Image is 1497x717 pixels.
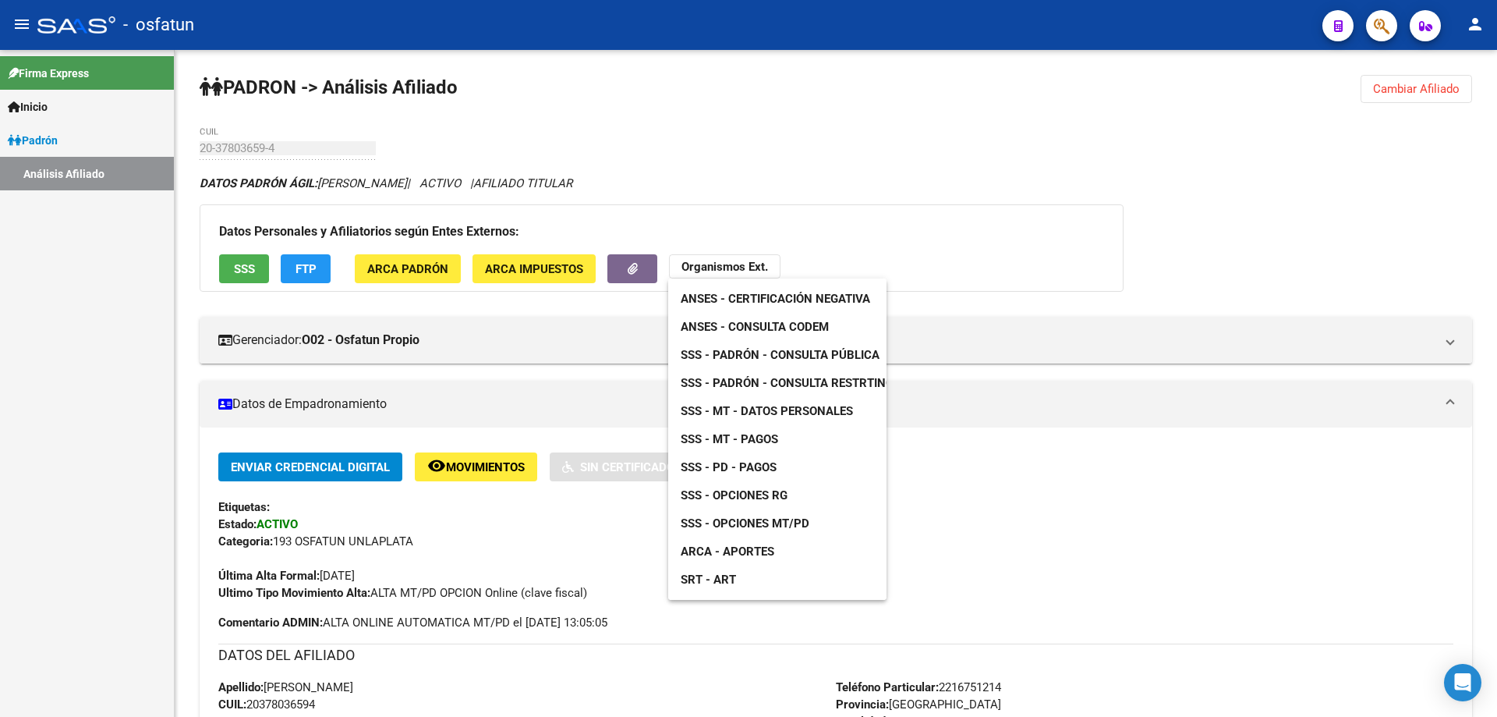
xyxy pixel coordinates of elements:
[681,348,879,362] span: SSS - Padrón - Consulta Pública
[681,320,829,334] span: ANSES - Consulta CODEM
[668,481,800,509] a: SSS - Opciones RG
[668,341,892,369] a: SSS - Padrón - Consulta Pública
[681,516,809,531] span: SSS - Opciones MT/PD
[668,285,883,313] a: ANSES - Certificación Negativa
[681,432,778,446] span: SSS - MT - Pagos
[681,376,912,390] span: SSS - Padrón - Consulta Restrtingida
[681,488,787,502] span: SSS - Opciones RG
[668,509,822,538] a: SSS - Opciones MT/PD
[1444,664,1481,701] div: Open Intercom Messenger
[668,566,887,594] a: SRT - ART
[668,397,865,425] a: SSS - MT - Datos Personales
[681,404,853,418] span: SSS - MT - Datos Personales
[668,453,789,481] a: SSS - PD - Pagos
[681,292,870,306] span: ANSES - Certificación Negativa
[668,369,925,397] a: SSS - Padrón - Consulta Restrtingida
[681,573,736,587] span: SRT - ART
[668,313,841,341] a: ANSES - Consulta CODEM
[668,538,787,566] a: ARCA - Aportes
[681,545,774,559] span: ARCA - Aportes
[681,460,777,474] span: SSS - PD - Pagos
[668,425,791,453] a: SSS - MT - Pagos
